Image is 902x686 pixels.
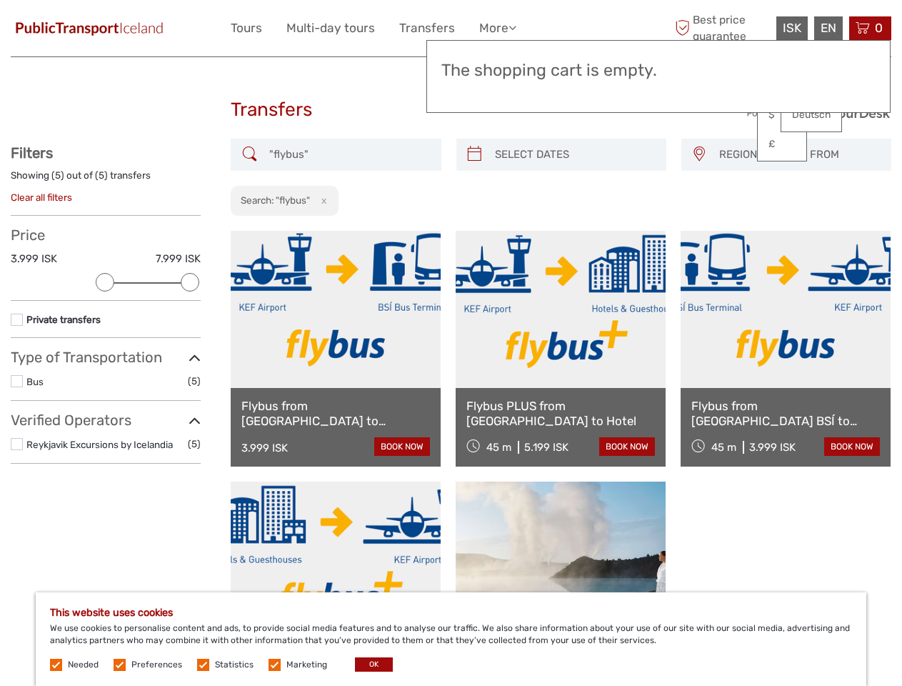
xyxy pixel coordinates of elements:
[231,18,262,39] a: Tours
[713,143,884,166] button: REGION / STARTS FROM
[489,142,659,167] input: SELECT DATES
[824,437,880,456] a: book now
[188,373,201,389] span: (5)
[264,142,434,167] input: SEARCH
[312,193,331,208] button: x
[11,144,53,161] strong: Filters
[11,192,72,203] a: Clear all filters
[11,169,201,191] div: Showing ( ) out of ( ) transfers
[55,169,61,182] label: 5
[814,16,843,40] div: EN
[466,399,655,428] a: Flybus PLUS from [GEOGRAPHIC_DATA] to Hotel
[36,592,866,686] div: We use cookies to personalise content and ads, to provide social media features and to analyse ou...
[241,399,430,428] a: Flybus from [GEOGRAPHIC_DATA] to [GEOGRAPHIC_DATA] BSÍ
[68,659,99,671] label: Needed
[758,102,806,128] a: $
[241,194,310,206] h2: Search: "flybus"
[11,412,201,429] h3: Verified Operators
[50,607,852,619] h5: This website uses cookies
[749,441,796,454] div: 3.999 ISK
[711,441,736,454] span: 45 m
[11,252,57,267] label: 3.999 ISK
[131,659,182,671] label: Preferences
[599,437,655,456] a: book now
[758,131,806,157] a: £
[241,442,288,454] div: 3.999 ISK
[188,436,201,452] span: (5)
[524,441,568,454] div: 5.199 ISK
[746,104,891,122] img: PurchaseViaTourDesk.png
[231,99,671,121] h1: Transfers
[156,252,201,267] label: 7.999 ISK
[374,437,430,456] a: book now
[441,61,876,81] h3: The shopping cart is empty.
[99,169,104,182] label: 5
[11,227,201,244] h3: Price
[286,18,375,39] a: Multi-day tours
[783,21,801,35] span: ISK
[11,349,201,366] h3: Type of Transportation
[479,18,516,39] a: More
[26,376,44,387] a: Bus
[873,21,885,35] span: 0
[286,659,327,671] label: Marketing
[486,441,511,454] span: 45 m
[691,399,880,428] a: Flybus from [GEOGRAPHIC_DATA] BSÍ to [GEOGRAPHIC_DATA]
[399,18,455,39] a: Transfers
[215,659,254,671] label: Statistics
[11,18,168,39] img: 649-6460f36e-8799-4323-b450-83d04da7ab63_logo_small.jpg
[781,102,841,128] a: Deutsch
[355,657,393,672] button: OK
[26,314,101,325] a: Private transfers
[671,12,773,44] span: Best price guarantee
[26,439,173,450] a: Reykjavik Excursions by Icelandia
